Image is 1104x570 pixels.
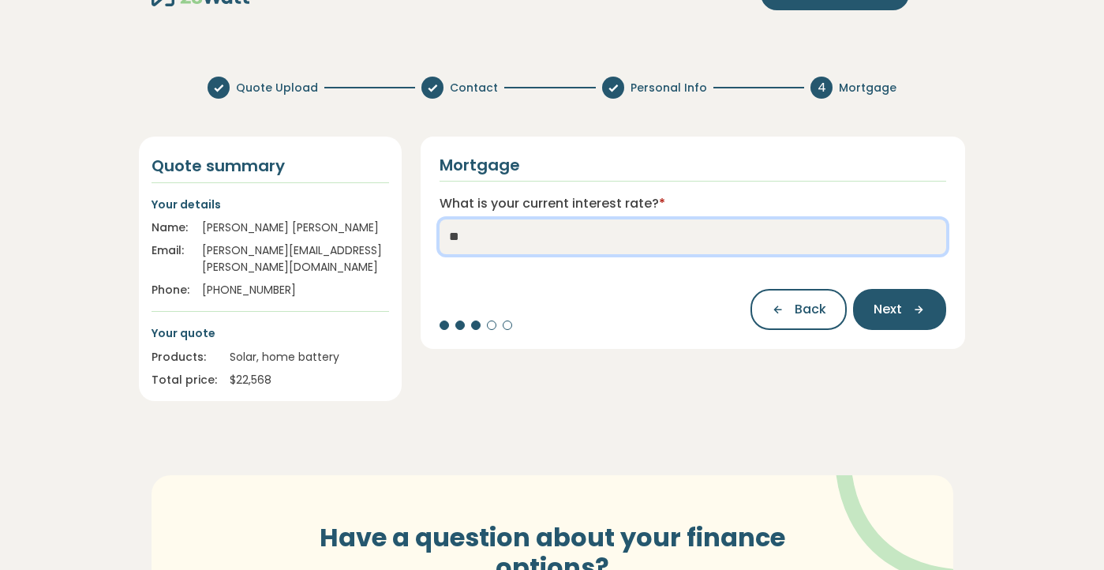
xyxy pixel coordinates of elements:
[152,219,189,236] div: Name:
[230,349,389,366] div: Solar, home battery
[152,349,217,366] div: Products:
[450,80,498,96] span: Contact
[152,324,389,342] p: Your quote
[152,196,389,213] p: Your details
[152,372,217,388] div: Total price:
[152,156,389,176] h4: Quote summary
[236,80,318,96] span: Quote Upload
[874,300,902,319] span: Next
[230,372,389,388] div: $ 22,568
[202,282,389,298] div: [PHONE_NUMBER]
[839,80,896,96] span: Mortgage
[152,242,189,276] div: Email:
[853,289,946,330] button: Next
[750,289,847,330] button: Back
[202,242,389,276] div: [PERSON_NAME][EMAIL_ADDRESS][PERSON_NAME][DOMAIN_NAME]
[202,219,389,236] div: [PERSON_NAME] [PERSON_NAME]
[631,80,707,96] span: Personal Info
[810,77,833,99] div: 4
[152,282,189,298] div: Phone:
[440,194,665,213] label: What is your current interest rate?
[440,156,520,174] h2: Mortgage
[795,300,826,319] span: Back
